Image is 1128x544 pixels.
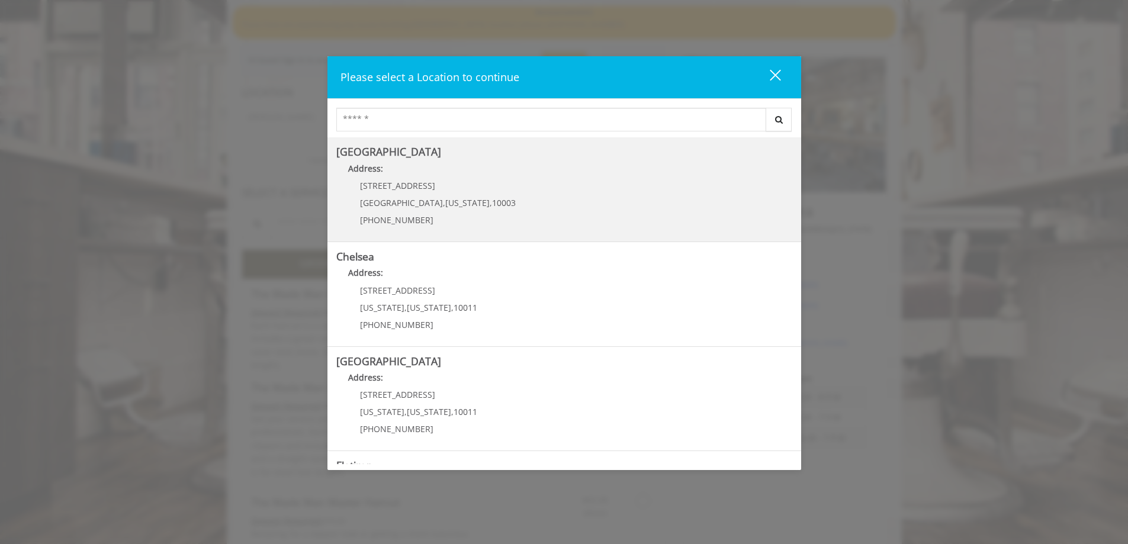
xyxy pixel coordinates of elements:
span: [STREET_ADDRESS] [360,285,435,296]
input: Search Center [336,108,766,131]
span: , [451,406,454,417]
b: Chelsea [336,249,374,263]
span: [US_STATE] [360,302,404,313]
span: [PHONE_NUMBER] [360,423,433,434]
b: Flatiron [336,458,373,472]
span: [US_STATE] [407,302,451,313]
b: [GEOGRAPHIC_DATA] [336,144,441,159]
span: , [443,197,445,208]
span: [PHONE_NUMBER] [360,319,433,330]
b: Address: [348,163,383,174]
span: , [490,197,492,208]
span: [US_STATE] [360,406,404,417]
span: , [404,302,407,313]
span: , [451,302,454,313]
span: 10011 [454,406,477,417]
span: [PHONE_NUMBER] [360,214,433,226]
i: Search button [772,115,786,124]
span: 10003 [492,197,516,208]
span: 10011 [454,302,477,313]
b: [GEOGRAPHIC_DATA] [336,354,441,368]
span: [US_STATE] [445,197,490,208]
span: [STREET_ADDRESS] [360,389,435,400]
span: [STREET_ADDRESS] [360,180,435,191]
span: [GEOGRAPHIC_DATA] [360,197,443,208]
b: Address: [348,267,383,278]
span: , [404,406,407,417]
span: Please select a Location to continue [340,70,519,84]
div: Center Select [336,108,792,137]
b: Address: [348,372,383,383]
button: close dialog [748,65,788,89]
span: [US_STATE] [407,406,451,417]
div: close dialog [756,69,780,86]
